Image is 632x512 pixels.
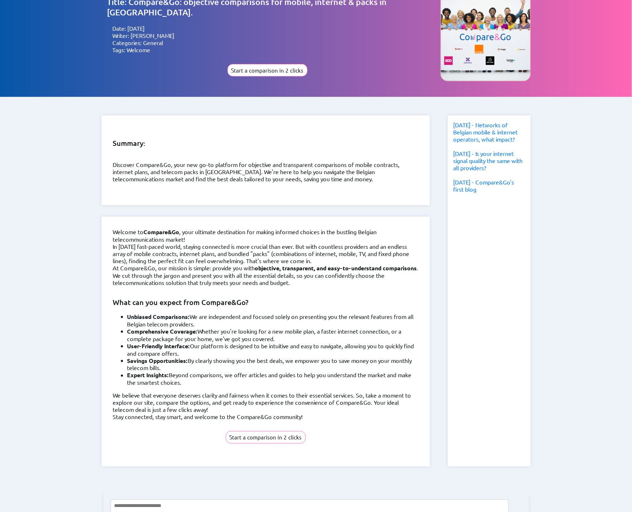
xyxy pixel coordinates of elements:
[113,46,428,53] li: Tags: Welcome
[144,228,180,236] strong: Compare&Go
[113,39,428,46] li: Categories: General
[113,228,418,243] p: Welcome to , your ultimate destination for making informed choices in the bustling Belgian teleco...
[127,357,188,364] strong: Savings Opportunities:
[454,121,518,143] a: [DATE] - Networks of Belgian mobile & internet operators, what impact?
[227,60,308,77] a: Start a comparison in 2 clicks
[102,115,430,205] div: Discover Compare&Go, your new go-to platform for objective and transparent comparisons of mobile ...
[113,32,428,39] li: Writer: [PERSON_NAME]
[113,297,418,307] h3: What can you expect from Compare&Go?
[113,138,418,148] h3: Summary:
[113,264,418,286] p: At Compare&Go, our mission is simple: provide you with . We cut through the jargon and present yo...
[113,392,418,413] p: We believe that everyone deserves clarity and fairness when it comes to their essential services....
[127,342,418,357] li: Our platform is designed to be intuitive and easy to navigate, allowing you to quickly find and c...
[113,25,428,32] li: Date: [DATE]
[454,150,523,171] a: [DATE] - Is your internet signal quality the same with all providers?
[227,64,308,77] button: Start a comparison in 2 clicks
[226,428,306,444] a: Start a comparison in 2 clicks
[127,342,190,350] strong: User-Friendly Interface:
[226,431,306,444] button: Start a comparison in 2 clicks
[255,264,417,272] strong: objective, transparent, and easy-to-understand comparisons
[127,328,418,342] li: Whether you're looking for a new mobile plan, a faster internet connection, or a complete package...
[127,328,198,335] strong: Comprehensive Coverage:
[127,313,190,320] strong: Unbiased Comparisons:
[113,413,418,420] p: Stay connected, stay smart, and welcome to the Compare&Go community!
[127,371,418,386] li: Beyond comparisons, we offer articles and guides to help you understand the market and make the s...
[127,357,418,371] li: By clearly showing you the best deals, we empower you to save money on your monthly telecom bills.
[113,243,418,264] p: In [DATE] fast-paced world, staying connected is more crucial than ever. But with countless provi...
[127,313,418,328] li: We are independent and focused solely on presenting you the relevant features from all Belgian te...
[454,178,514,193] a: [DATE] - Compare&Go's first blog
[127,371,169,379] strong: Expert Insights:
